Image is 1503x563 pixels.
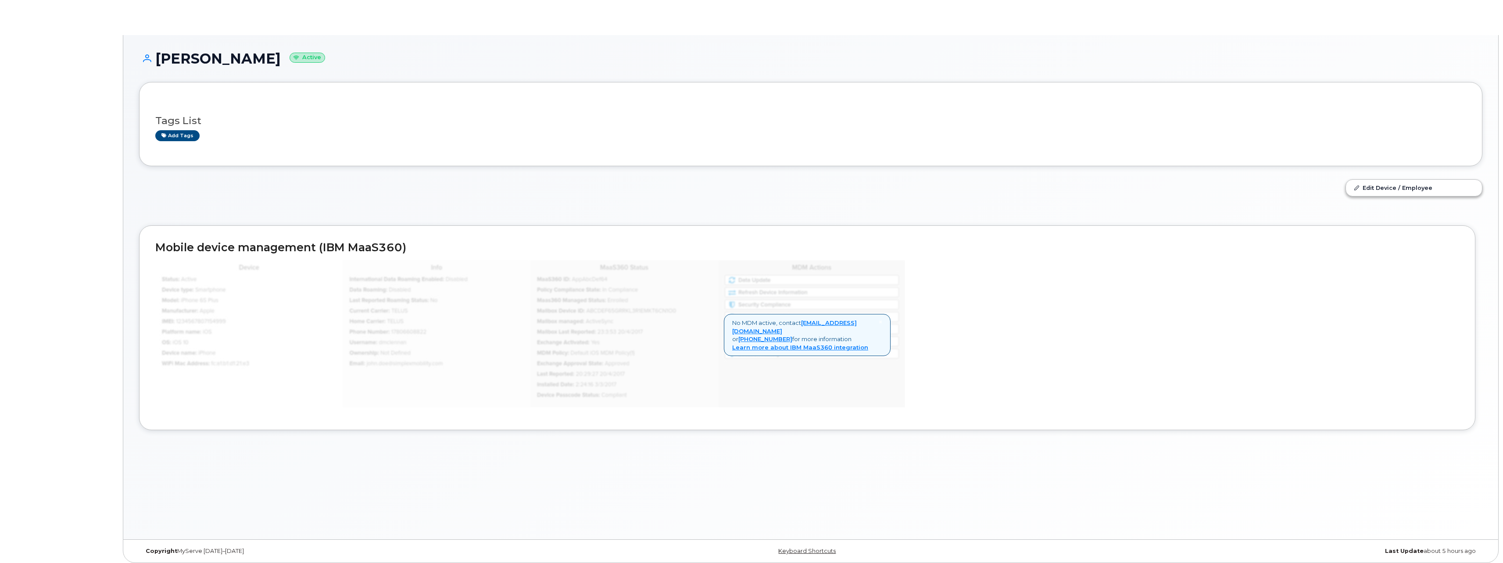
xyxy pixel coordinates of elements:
h2: Mobile device management (IBM MaaS360) [155,242,1459,254]
h1: [PERSON_NAME] [139,51,1482,66]
div: about 5 hours ago [1034,548,1482,555]
a: Learn more about IBM MaaS360 integration [732,344,868,351]
a: Close [879,319,882,325]
h3: Tags List [155,115,1466,126]
strong: Copyright [146,548,177,554]
img: mdm_maas360_data_lg-147edf4ce5891b6e296acbe60ee4acd306360f73f278574cfef86ac192ea0250.jpg [155,260,905,407]
div: No MDM active, contact or for more information [724,314,891,356]
a: Add tags [155,130,200,141]
div: MyServe [DATE]–[DATE] [139,548,587,555]
strong: Last Update [1385,548,1424,554]
a: Keyboard Shortcuts [778,548,836,554]
a: [PHONE_NUMBER] [738,335,792,342]
a: [EMAIL_ADDRESS][DOMAIN_NAME] [732,319,857,335]
span: × [879,318,882,326]
a: Edit Device / Employee [1346,180,1482,196]
small: Active [290,53,325,63]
